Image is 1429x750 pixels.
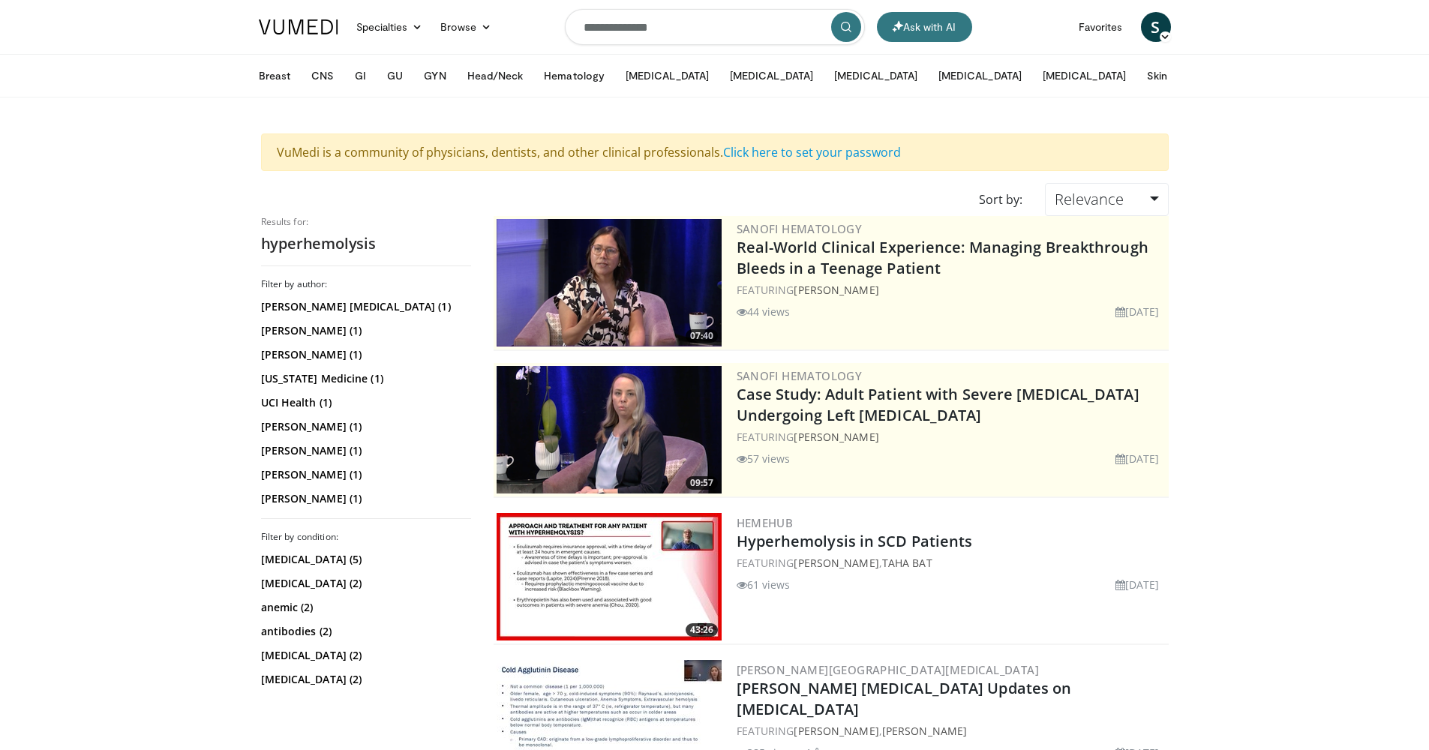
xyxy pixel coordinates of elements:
[1115,451,1160,466] li: [DATE]
[825,61,926,91] button: [MEDICAL_DATA]
[261,491,467,506] a: [PERSON_NAME] (1)
[261,672,467,687] a: [MEDICAL_DATA] (2)
[686,329,718,343] span: 07:40
[737,384,1139,425] a: Case Study: Adult Patient with Severe [MEDICAL_DATA] Undergoing Left [MEDICAL_DATA]
[794,430,878,444] a: [PERSON_NAME]
[497,219,722,346] img: 6aa0a66b-37bf-43c3-b9e3-ec824237b3d8.png.300x170_q85_crop-smart_upscale.png
[686,623,718,637] span: 43:26
[261,419,467,434] a: [PERSON_NAME] (1)
[261,234,471,253] h2: hyperhemolysis
[261,395,467,410] a: UCI Health (1)
[1115,577,1160,592] li: [DATE]
[261,552,467,567] a: [MEDICAL_DATA] (5)
[497,219,722,346] a: 07:40
[794,283,878,297] a: [PERSON_NAME]
[261,347,467,362] a: [PERSON_NAME] (1)
[737,304,791,319] li: 44 views
[737,555,1166,571] div: FEATURING ,
[261,443,467,458] a: [PERSON_NAME] (1)
[1034,61,1135,91] button: [MEDICAL_DATA]
[1115,304,1160,319] li: [DATE]
[686,476,718,490] span: 09:57
[1070,12,1132,42] a: Favorites
[458,61,533,91] button: Head/Neck
[250,61,299,91] button: Breast
[882,724,967,738] a: [PERSON_NAME]
[261,216,471,228] p: Results for:
[497,366,722,493] img: 9bb8e921-2ce4-47af-9b13-3720f1061bf9.png.300x170_q85_crop-smart_upscale.png
[261,624,467,639] a: antibodies (2)
[415,61,455,91] button: GYN
[1138,61,1176,91] button: Skin
[1045,183,1168,216] a: Relevance
[261,648,467,663] a: [MEDICAL_DATA] (2)
[261,133,1169,171] div: VuMedi is a community of physicians, dentists, and other clinical professionals.
[737,531,973,551] a: Hyperhemolysis in SCD Patients
[737,237,1148,278] a: Real-World Clinical Experience: Managing Breakthrough Bleeds in a Teenage Patient
[737,723,1166,739] div: FEATURING ,
[378,61,412,91] button: GU
[721,61,822,91] button: [MEDICAL_DATA]
[929,61,1031,91] button: [MEDICAL_DATA]
[261,371,467,386] a: [US_STATE] Medicine (1)
[968,183,1034,216] div: Sort by:
[535,61,614,91] button: Hematology
[877,12,972,42] button: Ask with AI
[346,61,375,91] button: GI
[723,144,901,160] a: Click here to set your password
[794,724,878,738] a: [PERSON_NAME]
[737,221,863,236] a: Sanofi Hematology
[737,577,791,592] li: 61 views
[737,662,1040,677] a: [PERSON_NAME][GEOGRAPHIC_DATA][MEDICAL_DATA]
[617,61,718,91] button: [MEDICAL_DATA]
[737,368,863,383] a: Sanofi Hematology
[261,323,467,338] a: [PERSON_NAME] (1)
[302,61,343,91] button: CNS
[261,600,467,615] a: anemic (2)
[737,429,1166,445] div: FEATURING
[1141,12,1171,42] a: S
[737,515,794,530] a: HemeHub
[261,531,471,543] h3: Filter by condition:
[261,576,467,591] a: [MEDICAL_DATA] (2)
[347,12,432,42] a: Specialties
[565,9,865,45] input: Search topics, interventions
[497,513,722,640] a: 43:26
[1055,189,1124,209] span: Relevance
[431,12,500,42] a: Browse
[737,678,1072,719] a: [PERSON_NAME] [MEDICAL_DATA] Updates on [MEDICAL_DATA]
[737,282,1166,298] div: FEATURING
[259,19,338,34] img: VuMedi Logo
[794,556,878,570] a: [PERSON_NAME]
[261,278,471,290] h3: Filter by author:
[261,299,467,314] a: [PERSON_NAME] [MEDICAL_DATA] (1)
[497,366,722,493] a: 09:57
[261,467,467,482] a: [PERSON_NAME] (1)
[497,513,722,640] img: a9d9b942-14b6-4d74-8969-5a8b3d1d5ff3.300x170_q85_crop-smart_upscale.jpg
[882,556,932,570] a: Taha Bat
[737,451,791,466] li: 57 views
